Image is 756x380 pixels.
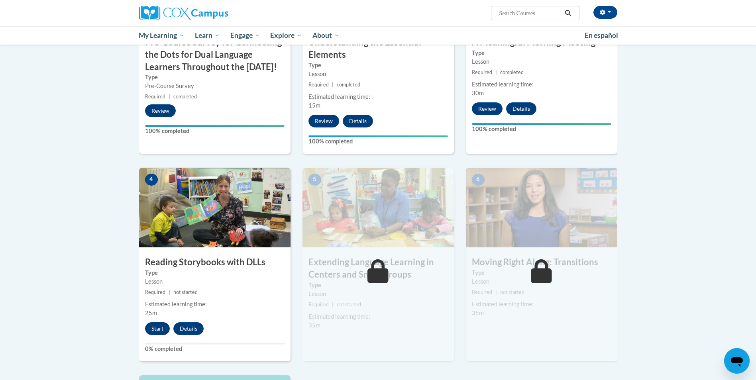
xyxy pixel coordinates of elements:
[127,26,629,45] div: Main menu
[145,277,285,286] div: Lesson
[562,8,574,18] button: Search
[500,69,524,75] span: completed
[145,345,285,353] label: 0% completed
[337,302,361,308] span: not started
[724,348,750,374] iframe: Button to launch messaging window
[472,90,484,96] span: 30m
[495,69,497,75] span: |
[145,73,285,82] label: Type
[472,125,611,133] label: 100% completed
[302,168,454,247] img: Course Image
[308,312,448,321] div: Estimated learning time:
[579,27,623,44] a: En español
[472,49,611,57] label: Type
[308,70,448,78] div: Lesson
[308,174,321,186] span: 5
[145,322,170,335] button: Start
[145,300,285,309] div: Estimated learning time:
[308,322,320,329] span: 35m
[190,26,225,45] a: Learn
[139,36,291,73] h3: Pre-Course Survey for Connecting the Dots for Dual Language Learners Throughout the [DATE]!
[472,277,611,286] div: Lesson
[472,80,611,89] div: Estimated learning time:
[472,102,503,115] button: Review
[225,26,265,45] a: Engage
[495,289,497,295] span: |
[332,82,334,88] span: |
[472,57,611,66] div: Lesson
[308,82,329,88] span: Required
[195,31,220,40] span: Learn
[585,31,618,39] span: En español
[145,125,285,127] div: Your progress
[145,127,285,135] label: 100% completed
[139,168,291,247] img: Course Image
[145,82,285,90] div: Pre-Course Survey
[312,31,340,40] span: About
[498,8,562,18] input: Search Courses
[308,92,448,101] div: Estimated learning time:
[139,6,291,20] a: Cox Campus
[145,268,285,277] label: Type
[308,61,448,70] label: Type
[307,26,345,45] a: About
[139,6,228,20] img: Cox Campus
[472,174,485,186] span: 6
[308,102,320,109] span: 15m
[173,289,198,295] span: not started
[308,281,448,290] label: Type
[134,26,190,45] a: My Learning
[169,289,170,295] span: |
[593,6,617,19] button: Account Settings
[139,31,185,40] span: My Learning
[145,104,176,117] button: Review
[472,123,611,125] div: Your progress
[265,26,307,45] a: Explore
[173,94,197,100] span: completed
[308,115,339,127] button: Review
[466,168,617,247] img: Course Image
[308,302,329,308] span: Required
[472,309,484,316] span: 35m
[332,302,334,308] span: |
[337,82,360,88] span: completed
[472,289,492,295] span: Required
[302,256,454,281] h3: Extending Language Learning in Centers and Small Groups
[343,115,373,127] button: Details
[472,69,492,75] span: Required
[139,256,291,268] h3: Reading Storybooks with DLLs
[302,36,454,61] h3: Understanding the Essential Elements
[173,322,204,335] button: Details
[506,102,536,115] button: Details
[500,289,524,295] span: not started
[472,300,611,309] div: Estimated learning time:
[145,309,157,316] span: 25m
[308,135,448,137] div: Your progress
[145,174,158,186] span: 4
[230,31,260,40] span: Engage
[145,289,165,295] span: Required
[270,31,302,40] span: Explore
[169,94,170,100] span: |
[145,94,165,100] span: Required
[466,256,617,268] h3: Moving Right Along: Transitions
[308,290,448,298] div: Lesson
[308,137,448,146] label: 100% completed
[472,268,611,277] label: Type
